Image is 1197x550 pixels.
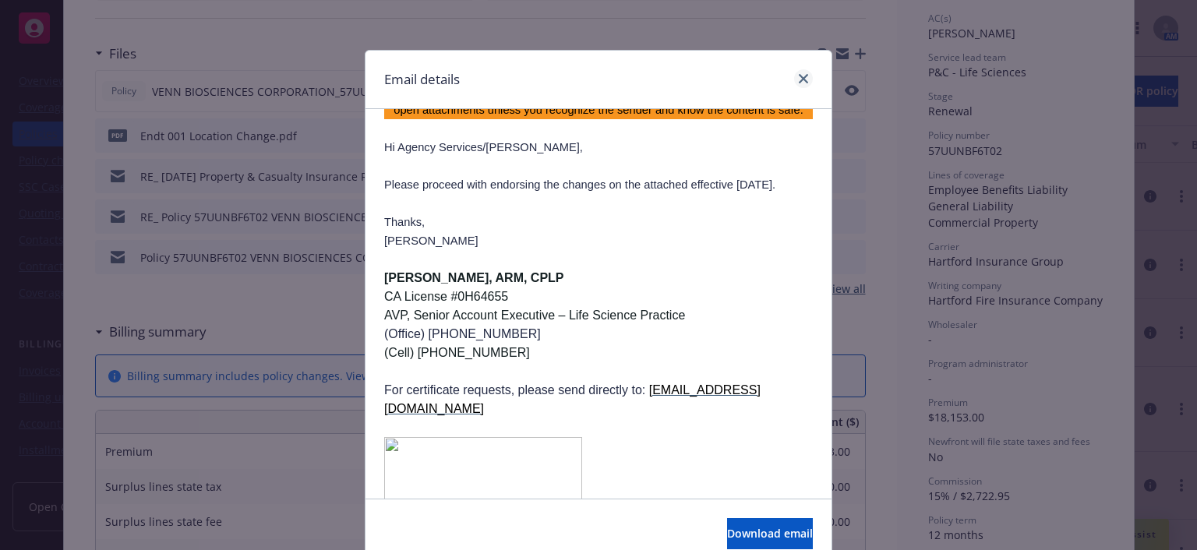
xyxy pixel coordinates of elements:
span: Thanks, [384,216,425,228]
span: CA License #0H64655 [384,290,508,303]
span: [PERSON_NAME] [384,234,478,247]
span: Hi Agency Services/[PERSON_NAME], [384,141,583,153]
span: Please proceed with endorsing the changes on the attached effective [DATE]. [384,178,775,191]
span: [PERSON_NAME], ARM, CPLP [384,271,564,284]
h1: Email details [384,69,460,90]
a: close [794,69,813,88]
